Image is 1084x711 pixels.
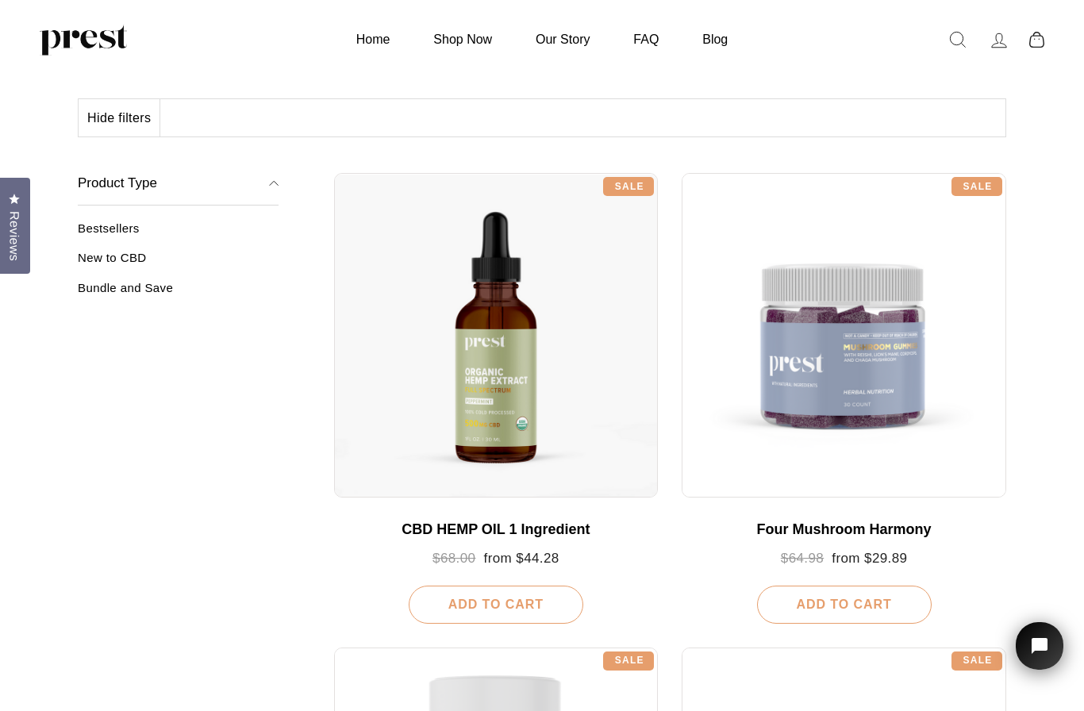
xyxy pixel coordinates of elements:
[698,521,990,539] div: Four Mushroom Harmony
[603,177,654,196] div: Sale
[334,173,659,623] a: CBD HEMP OIL 1 Ingredient $68.00 from $44.28 Add To Cart
[78,161,279,206] button: Product Type
[448,598,544,611] span: Add To Cart
[78,251,279,277] a: New to CBD
[682,24,748,55] a: Blog
[951,177,1002,196] div: Sale
[336,24,410,55] a: Home
[613,24,678,55] a: FAQ
[796,598,891,611] span: Add To Cart
[350,551,643,567] div: from $44.28
[336,24,748,55] ul: Primary
[40,24,127,56] img: PREST ORGANICS
[78,221,279,248] a: Bestsellers
[603,651,654,671] div: Sale
[682,173,1006,623] a: Four Mushroom Harmony $64.98 from $29.89 Add To Cart
[698,551,990,567] div: from $29.89
[4,211,25,261] span: Reviews
[951,651,1002,671] div: Sale
[79,99,160,137] button: Hide filters
[516,24,609,55] a: Our Story
[781,551,824,566] span: $64.98
[995,600,1084,711] iframe: Tidio Chat
[78,281,279,307] a: Bundle and Save
[432,551,475,566] span: $68.00
[350,521,643,539] div: CBD HEMP OIL 1 Ingredient
[413,24,512,55] a: Shop Now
